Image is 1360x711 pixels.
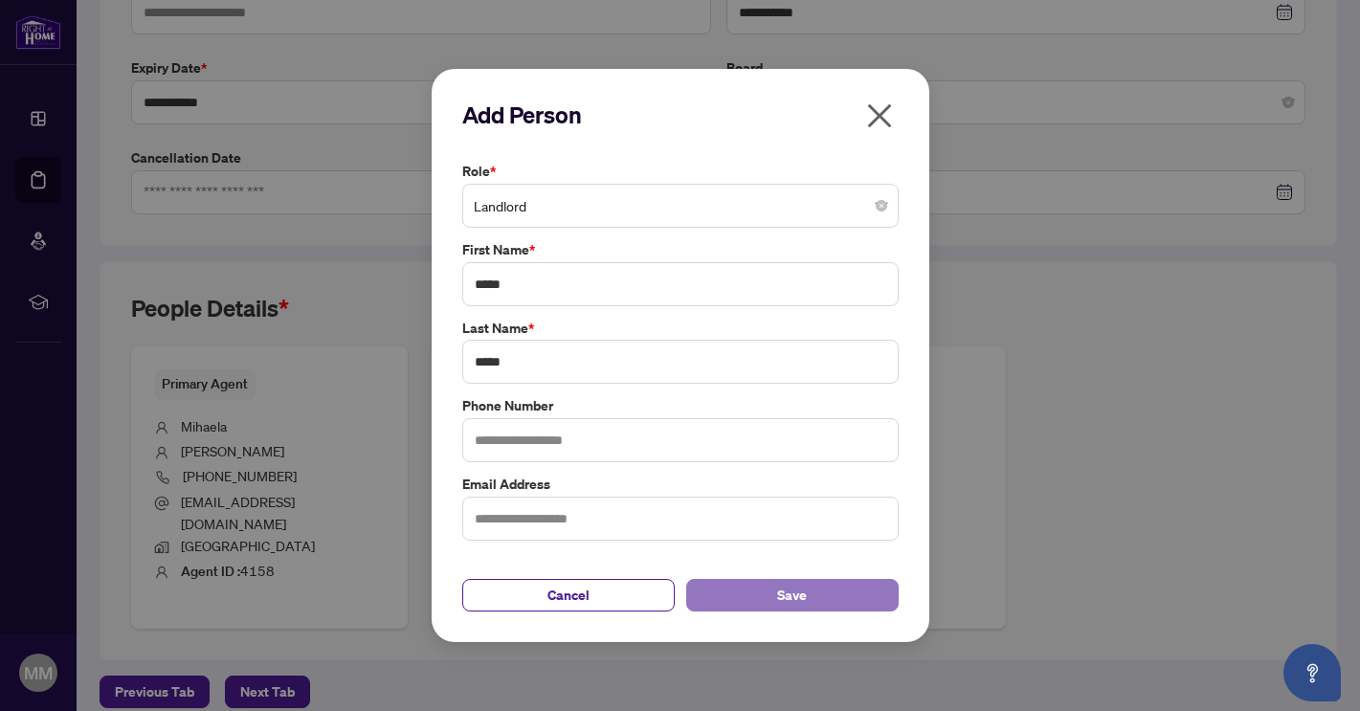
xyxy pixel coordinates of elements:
[462,395,899,416] label: Phone Number
[462,239,899,260] label: First Name
[547,580,590,611] span: Cancel
[686,579,899,611] button: Save
[462,100,899,130] h2: Add Person
[474,188,887,224] span: Landlord
[864,100,895,131] span: close
[462,161,899,182] label: Role
[462,318,899,339] label: Last Name
[462,579,675,611] button: Cancel
[777,580,807,611] span: Save
[876,200,887,211] span: close-circle
[1283,644,1341,701] button: Open asap
[462,474,899,495] label: Email Address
